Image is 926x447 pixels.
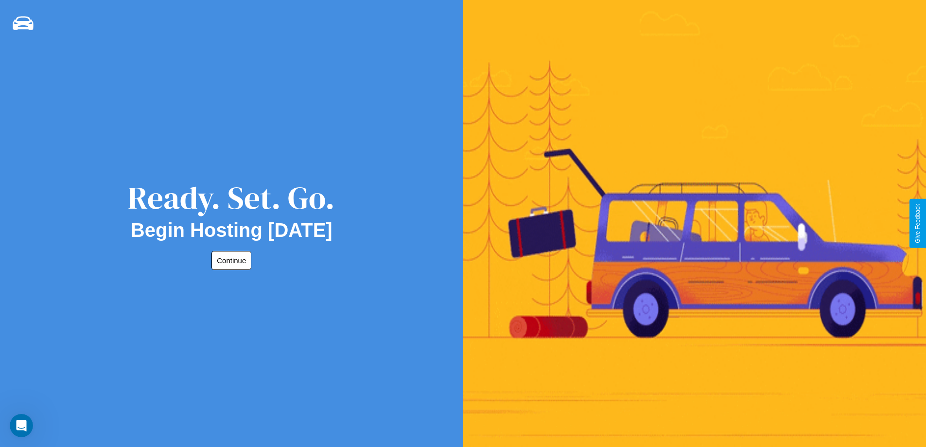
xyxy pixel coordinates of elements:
[914,204,921,243] div: Give Feedback
[10,414,33,437] iframe: Intercom live chat
[211,251,251,270] button: Continue
[128,176,335,219] div: Ready. Set. Go.
[131,219,332,241] h2: Begin Hosting [DATE]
